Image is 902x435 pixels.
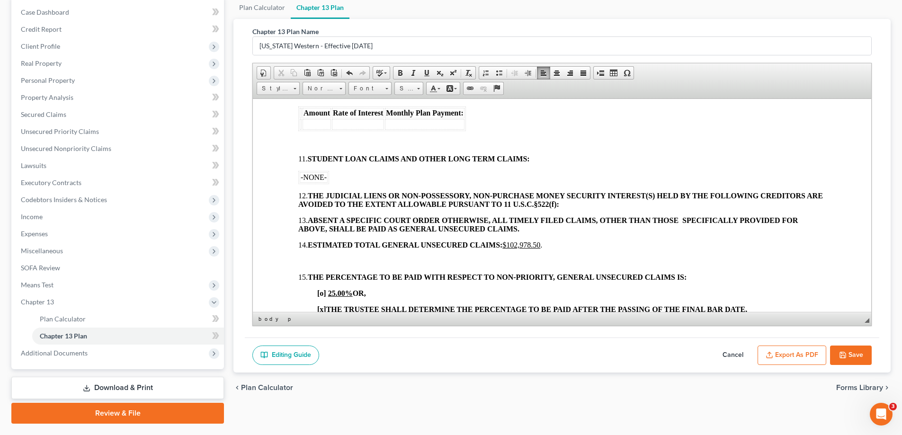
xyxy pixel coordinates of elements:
a: Spell Checker [373,67,390,79]
iframe: Intercom live chat [870,403,893,426]
a: Unlink [477,82,490,95]
span: Chapter 13 Plan [40,332,87,340]
span: Means Test [21,281,54,289]
span: Resize [865,318,869,323]
a: Lawsuits [13,157,224,174]
a: Redo [356,67,369,79]
iframe: Rich Text Editor, document-ckeditor [253,99,871,312]
input: Enter name... [253,37,871,55]
span: Personal Property [21,76,75,84]
a: Insert Special Character [620,67,634,79]
span: Size [395,82,414,95]
a: Plan Calculator [32,311,224,328]
span: Credit Report [21,25,62,33]
a: Paste from Word [327,67,340,79]
a: Anchor [490,82,503,95]
a: Background Color [443,82,460,95]
a: Font [348,82,392,95]
span: Unsecured Nonpriority Claims [21,144,111,152]
span: Unsecured Priority Claims [21,127,99,135]
span: Styles [257,82,290,95]
a: Credit Report [13,21,224,38]
span: Miscellaneous [21,247,63,255]
a: Editing Guide [252,346,319,365]
span: SOFA Review [21,264,60,272]
span: Lawsuits [21,161,46,169]
span: Property Analysis [21,93,73,101]
a: Undo [343,67,356,79]
a: Justify [577,67,590,79]
a: Unsecured Nonpriority Claims [13,140,224,157]
a: Decrease Indent [508,67,521,79]
a: p element [286,314,295,324]
a: Executory Contracts [13,174,224,191]
a: Link [464,82,477,95]
a: Remove Format [462,67,475,79]
strong: THE TRUSTEE SHALL DETERMINE THE PERCENTAGE TO BE PAID AFTER THE PASSING OF THE FINAL BAR DATE. [64,206,494,214]
span: Executory Contracts [21,178,81,186]
a: Text Color [427,82,443,95]
span: Expenses [21,230,48,238]
a: Property Analysis [13,89,224,106]
a: Secured Claims [13,106,224,123]
a: Insert/Remove Numbered List [479,67,492,79]
button: Cancel [712,346,754,365]
a: Paste [301,67,314,79]
a: Styles [257,82,300,95]
span: Secured Claims [21,110,66,118]
span: Income [21,213,43,221]
a: Italic [407,67,420,79]
span: Forms Library [836,384,883,391]
a: Review & File [11,403,224,424]
a: Subscript [433,67,447,79]
a: Normal [303,82,346,95]
a: SOFA Review [13,259,224,276]
a: Copy [287,67,301,79]
span: 3 [889,403,897,410]
i: chevron_right [883,384,891,391]
a: Table [607,67,620,79]
a: Superscript [447,67,460,79]
button: Export as PDF [758,346,826,365]
a: Case Dashboard [13,4,224,21]
a: Underline [420,67,433,79]
a: Paste as plain text [314,67,327,79]
button: chevron_left Plan Calculator [233,384,293,391]
span: Normal [303,82,336,95]
span: Plan Calculator [241,384,293,391]
span: Chapter 13 [21,298,54,306]
span: Codebtors Insiders & Notices [21,195,107,204]
a: Increase Indent [521,67,535,79]
span: Plan Calculator [40,315,86,323]
a: Align Right [563,67,577,79]
a: Center [550,67,563,79]
label: Chapter 13 Plan Name [252,27,319,36]
a: Size [394,82,423,95]
button: Save [830,346,872,365]
a: Document Properties [257,67,270,79]
span: Case Dashboard [21,8,69,16]
i: chevron_left [233,384,241,391]
a: Insert/Remove Bulleted List [492,67,506,79]
a: body element [257,314,285,324]
button: Forms Library chevron_right [836,384,891,391]
span: Font [349,82,382,95]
